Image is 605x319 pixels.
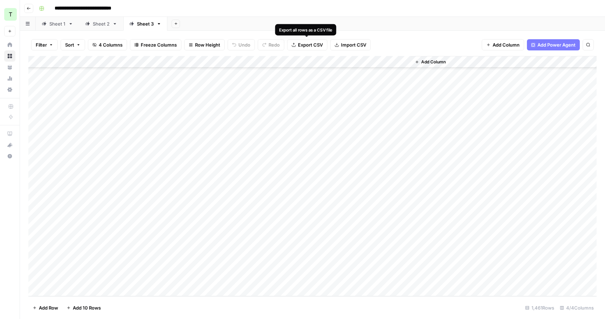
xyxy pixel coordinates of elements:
span: 4 Columns [99,41,123,48]
a: Browse [4,50,15,62]
button: Workspace: TY SEO Team [4,6,15,23]
span: Export CSV [298,41,323,48]
span: Sort [65,41,74,48]
button: Sort [61,39,85,50]
button: Help + Support [4,151,15,162]
button: Add Power Agent [527,39,580,50]
span: Row Height [195,41,220,48]
div: 1,461 Rows [522,302,557,313]
span: Filter [36,41,47,48]
button: 4 Columns [88,39,127,50]
span: Add Row [39,304,58,311]
button: Add 10 Rows [62,302,105,313]
a: Usage [4,73,15,84]
span: Import CSV [341,41,366,48]
button: Filter [31,39,58,50]
button: Add Row [28,302,62,313]
div: Sheet 3 [137,20,154,27]
a: AirOps Academy [4,128,15,139]
button: What's new? [4,139,15,151]
button: Freeze Columns [130,39,181,50]
div: Sheet 2 [93,20,110,27]
span: Undo [238,41,250,48]
span: Add 10 Rows [73,304,101,311]
button: Export CSV [287,39,327,50]
button: Add Column [412,57,448,67]
button: Undo [228,39,255,50]
span: Add Column [421,59,446,65]
span: Add Column [493,41,520,48]
a: Your Data [4,62,15,73]
div: 4/4 Columns [557,302,597,313]
div: What's new? [5,140,15,150]
button: Add Column [482,39,524,50]
span: Freeze Columns [141,41,177,48]
a: Settings [4,84,15,95]
span: T [9,10,12,19]
a: Sheet 1 [36,17,79,31]
button: Redo [258,39,284,50]
button: Row Height [184,39,225,50]
a: Home [4,39,15,50]
a: Sheet 3 [123,17,167,31]
a: Sheet 2 [79,17,123,31]
span: Add Power Agent [537,41,576,48]
span: Redo [269,41,280,48]
button: Import CSV [330,39,371,50]
div: Sheet 1 [49,20,65,27]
